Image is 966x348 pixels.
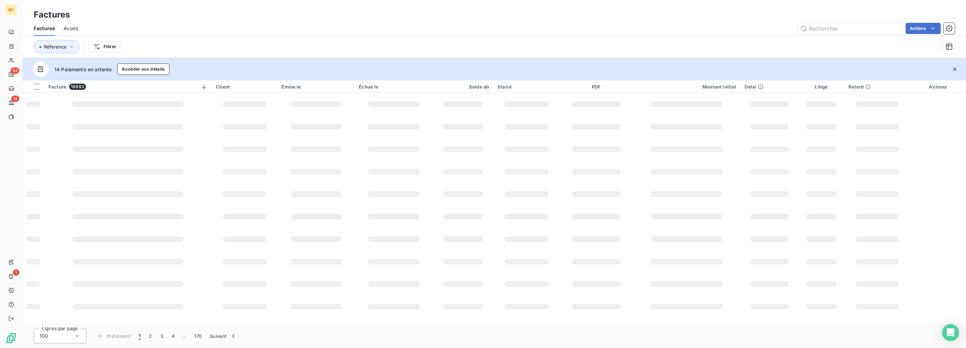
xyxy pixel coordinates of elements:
button: Précédent [92,329,134,343]
div: PDF [564,84,629,90]
span: 1 [13,269,19,276]
div: Actions [914,84,962,90]
button: Actions [906,23,941,34]
button: Réference [34,40,80,53]
div: Solde dû [437,84,489,90]
div: Émise le [282,84,350,90]
span: 100 [40,333,48,340]
button: Filtrer [88,41,121,52]
div: Montant initial [637,84,736,90]
span: Réference [44,44,67,50]
button: 3 [156,329,167,343]
span: … [179,330,190,342]
div: Échue le [359,84,428,90]
div: Statut [497,84,555,90]
span: 14 Paiements en attente [54,66,112,73]
div: Retard [848,84,906,90]
div: Délai [745,84,794,90]
button: 2 [145,329,156,343]
span: 14 [11,96,19,102]
span: 1 [139,333,140,340]
span: Facture [48,84,66,90]
span: 16983 [69,84,86,90]
div: Client [216,84,273,90]
h3: Factures [34,8,70,21]
button: 4 [167,329,179,343]
div: Litige [803,84,840,90]
button: Suivant [206,329,241,343]
button: 1 [134,329,145,343]
img: Logo LeanPay [6,333,17,344]
input: Rechercher [798,23,903,34]
div: Open Intercom Messenger [942,324,959,341]
button: Accéder aux détails [117,64,169,75]
button: 170 [190,329,206,343]
span: 54 [11,67,19,74]
div: BC [6,4,17,15]
span: Avoirs [64,25,78,32]
span: Factures [34,25,55,32]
